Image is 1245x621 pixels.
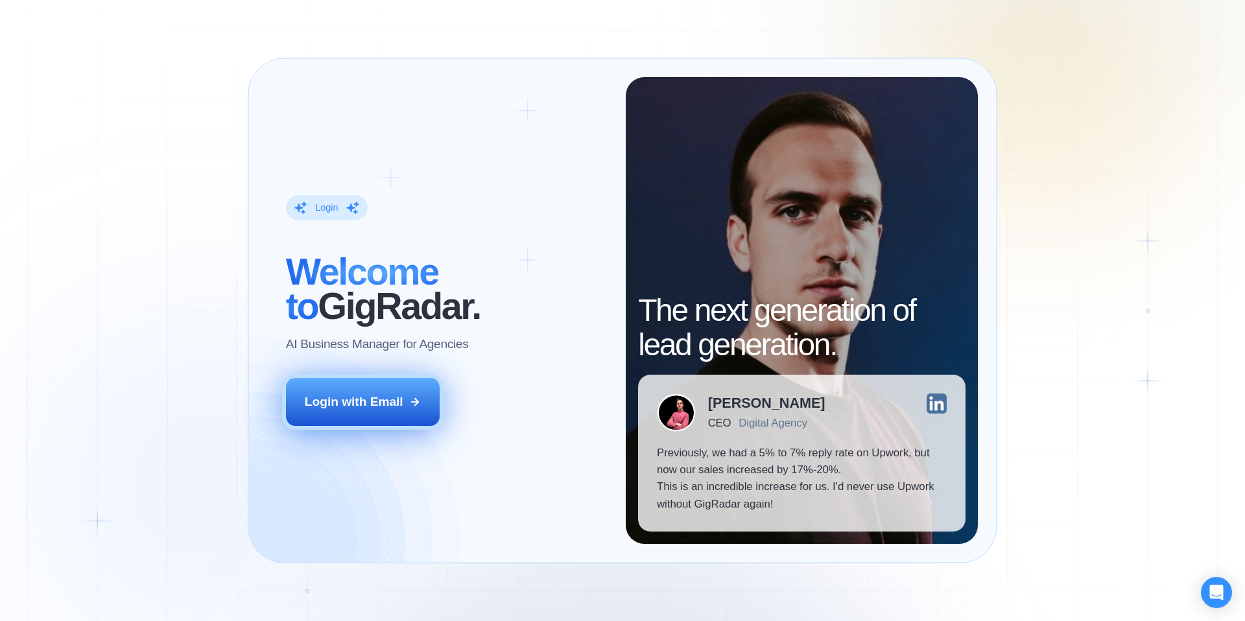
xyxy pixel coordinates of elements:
[1201,577,1232,608] div: Open Intercom Messenger
[638,294,966,362] h2: The next generation of lead generation.
[708,396,825,410] div: [PERSON_NAME]
[305,393,403,410] div: Login with Email
[739,417,807,429] div: Digital Agency
[286,378,440,426] button: Login with Email
[286,251,438,327] span: Welcome to
[657,445,947,513] p: Previously, we had a 5% to 7% reply rate on Upwork, but now our sales increased by 17%-20%. This ...
[708,417,731,429] div: CEO
[315,202,338,214] div: Login
[286,336,469,353] p: AI Business Manager for Agencies
[286,255,607,323] h2: ‍ GigRadar.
